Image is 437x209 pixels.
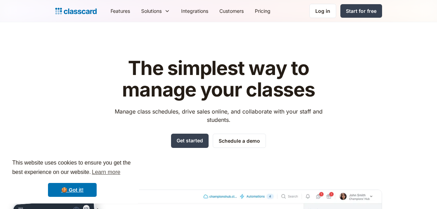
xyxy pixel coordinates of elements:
a: Features [105,3,136,19]
a: learn more about cookies [91,167,121,177]
h1: The simplest way to manage your classes [108,58,329,100]
a: Integrations [176,3,214,19]
a: Pricing [249,3,276,19]
a: home [55,6,97,16]
span: This website uses cookies to ensure you get the best experience on our website. [12,159,132,177]
a: Log in [309,4,336,18]
a: Customers [214,3,249,19]
a: Start for free [340,4,382,18]
a: Get started [171,134,209,148]
div: Solutions [141,7,162,15]
div: Log in [315,7,330,15]
div: Start for free [346,7,377,15]
a: Schedule a demo [213,134,266,148]
p: Manage class schedules, drive sales online, and collaborate with your staff and students. [108,107,329,124]
a: dismiss cookie message [48,183,97,197]
div: cookieconsent [6,152,139,203]
div: Solutions [136,3,176,19]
